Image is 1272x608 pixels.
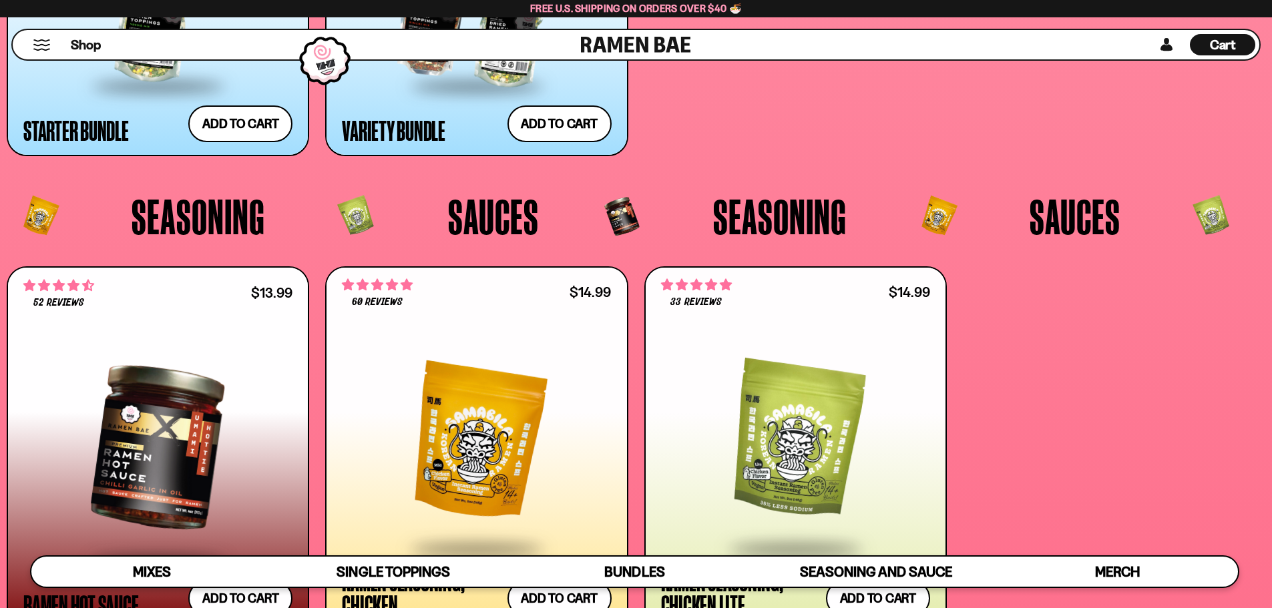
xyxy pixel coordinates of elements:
span: Seasoning [132,192,265,241]
span: Seasoning [713,192,847,241]
span: Sauces [1030,192,1120,241]
a: Mixes [31,557,272,587]
span: Shop [71,36,101,54]
div: Variety Bundle [342,118,445,142]
div: Cart [1190,30,1255,59]
a: Seasoning and Sauce [755,557,996,587]
div: $14.99 [889,286,930,298]
span: Mixes [133,563,171,580]
span: Sauces [448,192,539,241]
span: Free U.S. Shipping on Orders over $40 🍜 [530,2,742,15]
span: 5.00 stars [661,276,732,294]
a: Merch [997,557,1238,587]
span: Seasoning and Sauce [800,563,951,580]
span: 4.71 stars [23,277,94,294]
div: Starter Bundle [23,118,129,142]
span: 4.83 stars [342,276,413,294]
span: 52 reviews [33,298,84,308]
span: 60 reviews [352,297,403,308]
span: Single Toppings [337,563,449,580]
button: Add to cart [507,105,612,142]
a: Shop [71,34,101,55]
span: 33 reviews [670,297,721,308]
span: Merch [1095,563,1140,580]
button: Mobile Menu Trigger [33,39,51,51]
span: Bundles [604,563,664,580]
div: $14.99 [570,286,611,298]
span: Cart [1210,37,1236,53]
a: Bundles [514,557,755,587]
a: Single Toppings [272,557,513,587]
div: $13.99 [251,286,292,299]
button: Add to cart [188,105,292,142]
